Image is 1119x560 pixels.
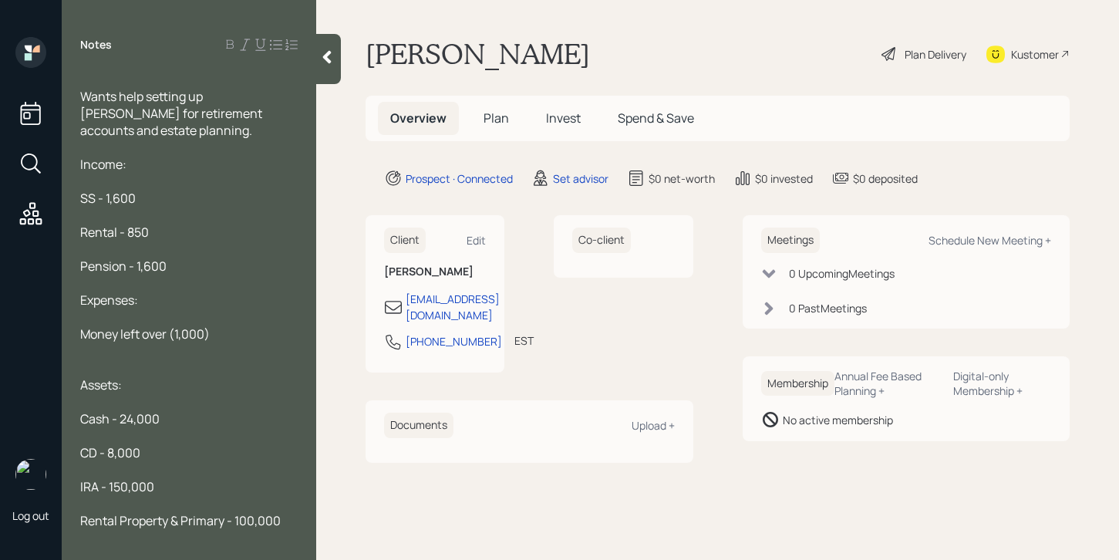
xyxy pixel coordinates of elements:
h1: [PERSON_NAME] [366,37,590,71]
img: retirable_logo.png [15,459,46,490]
div: No active membership [783,412,893,428]
div: 0 Upcoming Meeting s [789,265,895,282]
span: Rental Property & Primary - 100,000 [80,512,281,529]
span: Pension - 1,600 [80,258,167,275]
h6: [PERSON_NAME] [384,265,486,278]
div: Schedule New Meeting + [929,233,1051,248]
div: EST [514,332,534,349]
h6: Meetings [761,228,820,253]
div: $0 deposited [853,170,918,187]
span: CD - 8,000 [80,444,140,461]
span: Cash - 24,000 [80,410,160,427]
span: Invest [546,110,581,127]
span: Plan [484,110,509,127]
div: Upload + [632,418,675,433]
span: Rental - 850 [80,224,149,241]
span: IRA - 150,000 [80,478,154,495]
h6: Documents [384,413,453,438]
div: Set advisor [553,170,608,187]
label: Notes [80,37,112,52]
h6: Co-client [572,228,631,253]
span: SS - 1,600 [80,190,136,207]
h6: Membership [761,371,834,396]
div: Digital-only Membership + [953,369,1051,398]
div: $0 invested [755,170,813,187]
span: Spend & Save [618,110,694,127]
div: Annual Fee Based Planning + [834,369,942,398]
div: $0 net-worth [649,170,715,187]
h6: Client [384,228,426,253]
div: 0 Past Meeting s [789,300,867,316]
span: Expenses: [80,292,138,309]
span: Assets: [80,376,122,393]
span: Wants help setting up [PERSON_NAME] for retirement accounts and estate planning. [80,88,265,139]
div: Edit [467,233,486,248]
span: Income: [80,156,126,173]
div: Kustomer [1011,46,1059,62]
div: Log out [12,508,49,523]
span: Money left over (1,000) [80,326,210,342]
div: Plan Delivery [905,46,966,62]
div: [PHONE_NUMBER] [406,333,502,349]
span: Overview [390,110,447,127]
div: Prospect · Connected [406,170,513,187]
div: [EMAIL_ADDRESS][DOMAIN_NAME] [406,291,500,323]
